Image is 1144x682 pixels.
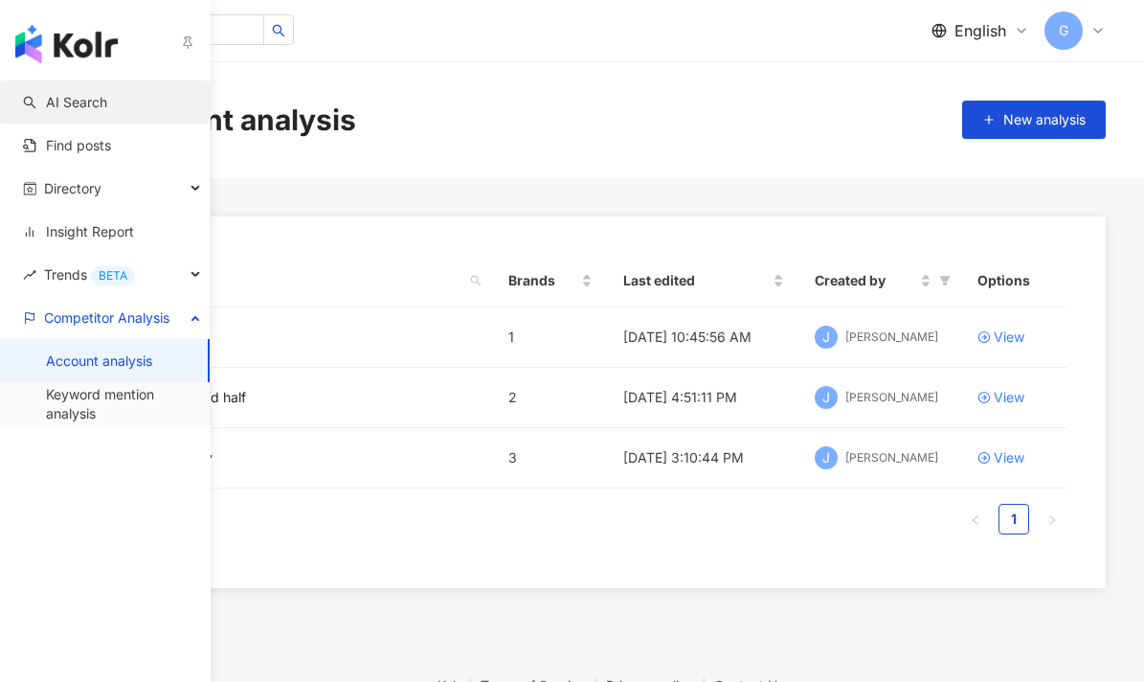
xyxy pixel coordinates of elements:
td: 2 [493,368,608,428]
span: right [1046,514,1058,526]
span: rise [23,268,36,282]
li: 1 [998,504,1029,534]
td: [DATE] 10:45:56 AM [608,307,799,368]
a: View [977,387,1052,408]
span: filter [939,275,951,286]
a: 1 [999,505,1028,534]
button: left [960,504,991,534]
td: 1 [493,307,608,368]
th: Created by [799,255,962,307]
span: Name [168,270,462,291]
span: search [470,275,482,286]
span: Trends [44,253,135,296]
a: View [977,447,1052,468]
div: View [994,327,1024,348]
span: G [1059,20,1068,41]
a: Account analysis [46,352,152,371]
div: View [994,387,1024,408]
li: Next Page [1037,504,1067,534]
div: Account analysis [115,100,356,140]
span: English [954,20,1006,41]
span: left [970,514,981,526]
span: J [822,327,830,348]
span: Last edited [623,270,769,291]
td: 3 [493,428,608,489]
a: Keyword mention analysis [46,385,194,422]
img: logo [15,25,118,63]
div: [PERSON_NAME] [845,330,938,346]
button: New analysis [962,101,1106,139]
div: [PERSON_NAME] [845,390,938,406]
span: search [466,266,485,295]
span: Directory [44,167,101,210]
span: J [822,387,830,408]
button: right [1037,504,1067,534]
th: Options [962,255,1067,307]
th: Last edited [608,255,799,307]
span: filter [935,266,954,295]
a: View [977,327,1052,348]
a: searchAI Search [23,93,107,112]
span: Brands [508,270,577,291]
div: [PERSON_NAME] [845,450,938,466]
td: [DATE] 4:51:11 PM [608,368,799,428]
span: Competitor Analysis [44,296,169,339]
span: search [272,24,285,37]
span: Created by [815,270,916,291]
li: Previous Page [960,504,991,534]
a: Find posts [23,136,111,155]
span: New analysis [1003,112,1086,127]
a: Insight Report [23,222,134,241]
th: Brands [493,255,608,307]
div: View [994,447,1024,468]
div: BETA [91,266,135,285]
td: [DATE] 3:10:44 PM [608,428,799,489]
span: J [822,447,830,468]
